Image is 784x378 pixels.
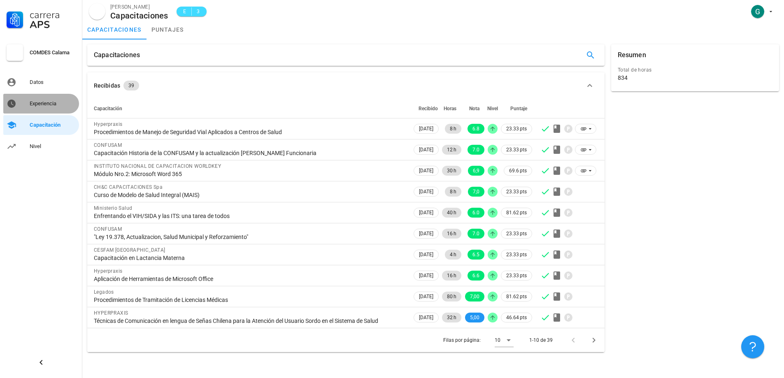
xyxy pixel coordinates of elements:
div: 10 [495,336,500,344]
span: 69.6 pts [509,167,527,175]
span: 46.64 pts [506,313,527,322]
span: 80 h [447,292,456,301]
span: 7,00 [470,292,479,301]
div: 834 [618,74,628,81]
span: 39 [128,81,134,90]
span: Hyperpraxis [94,268,122,274]
th: Nivel [486,99,499,118]
th: Puntaje [499,99,534,118]
th: Capacitación [87,99,412,118]
span: Nota [469,106,479,111]
span: 4 h [450,250,456,260]
span: 23.33 pts [506,146,527,154]
span: 23.33 pts [506,188,527,196]
span: Capacitación [94,106,122,111]
div: Técnicas de Comunicación en lengua de Señas Chilena para la Atención del Usuario Sordo en el Sist... [94,317,405,325]
div: Enfrentando el VIH/SIDA y las ITS: una tarea de todos [94,212,405,220]
span: CH&C CAPACITACIONES Spa [94,184,163,190]
div: APS [30,20,76,30]
span: [DATE] [419,292,433,301]
div: Curso de Modelo de Salud Integral (MAIS) [94,191,405,199]
span: [DATE] [419,271,433,280]
div: Experiencia [30,100,76,107]
span: 81.62 pts [506,209,527,217]
span: 5,00 [470,313,479,322]
a: capacitaciones [82,20,147,39]
span: 7.0 [472,145,479,155]
span: 30 h [447,166,456,176]
a: Capacitación [3,115,79,135]
span: 6.8 [472,124,479,134]
span: CONFUSAM [94,142,122,148]
div: Total de horas [618,66,772,74]
span: [DATE] [419,229,433,238]
div: Carrera [30,10,76,20]
span: 8 h [450,124,456,134]
div: 1-10 de 39 [529,336,553,344]
span: 32 h [447,313,456,322]
span: [DATE] [419,187,433,196]
th: Horas [440,99,463,118]
span: [DATE] [419,124,433,133]
div: Procedimientos de Tramitación de Licencias Médicas [94,296,405,304]
span: Puntaje [510,106,527,111]
div: Filas por página: [443,328,514,352]
div: Capacitaciones [94,44,140,66]
span: [DATE] [419,250,433,259]
th: Nota [463,99,486,118]
span: [DATE] [419,166,433,175]
div: avatar [751,5,764,18]
a: Experiencia [3,94,79,114]
span: 16 h [447,271,456,281]
span: Hyperpraxis [94,121,122,127]
div: Capacitación [30,122,76,128]
div: Capacitaciones [110,11,168,20]
span: 23.33 pts [506,271,527,280]
span: 8 h [450,187,456,197]
span: 6.5 [472,250,479,260]
button: Recibidas 39 [87,72,605,99]
div: Capacitación en Lactancia Materna [94,254,405,262]
span: 6.6 [472,271,479,281]
div: "Ley 19.378, Actualizacion, Salud Municipal y Reforzamiento" [94,233,405,241]
span: Ministerio Salud [94,205,132,211]
span: 40 h [447,208,456,218]
span: 7.0 [472,229,479,239]
div: avatar [89,3,105,20]
span: Recibido [419,106,438,111]
span: [DATE] [419,313,433,322]
span: 7,0 [473,187,479,197]
span: Horas [444,106,456,111]
button: Página siguiente [586,333,601,348]
span: 6,9 [473,166,479,176]
a: puntajes [147,20,189,39]
div: Datos [30,79,76,86]
a: Nivel [3,137,79,156]
span: 16 h [447,229,456,239]
div: Procedimientos de Manejo de Seguridad Vial Aplicados a Centros de Salud [94,128,405,136]
div: Resumen [618,44,646,66]
span: 23.33 pts [506,125,527,133]
div: Nivel [30,143,76,150]
div: 10Filas por página: [495,334,514,347]
div: Módulo Nro.2: Microsoft Word 365 [94,170,405,178]
span: E [181,7,188,16]
span: 23.33 pts [506,230,527,238]
span: [DATE] [419,208,433,217]
span: CESFAM [GEOGRAPHIC_DATA] [94,247,165,253]
th: Recibido [412,99,440,118]
span: 81.62 pts [506,292,527,301]
span: CONFUSAM [94,226,122,232]
div: Aplicación de Herramientas de Microsoft Office [94,275,405,283]
div: COMDES Calama [30,49,76,56]
span: Legados [94,289,114,295]
div: Capacitación Historia de la CONFUSAM y la actualización [PERSON_NAME] Funcionaria [94,149,405,157]
div: Recibidas [94,81,120,90]
span: INSTITUTO NACIONAL DE CAPACITACION WORLDKEY [94,163,221,169]
span: Nivel [487,106,498,111]
a: Datos [3,72,79,92]
div: [PERSON_NAME] [110,3,168,11]
span: 3 [195,7,202,16]
span: 12 h [447,145,456,155]
span: 23.33 pts [506,250,527,259]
